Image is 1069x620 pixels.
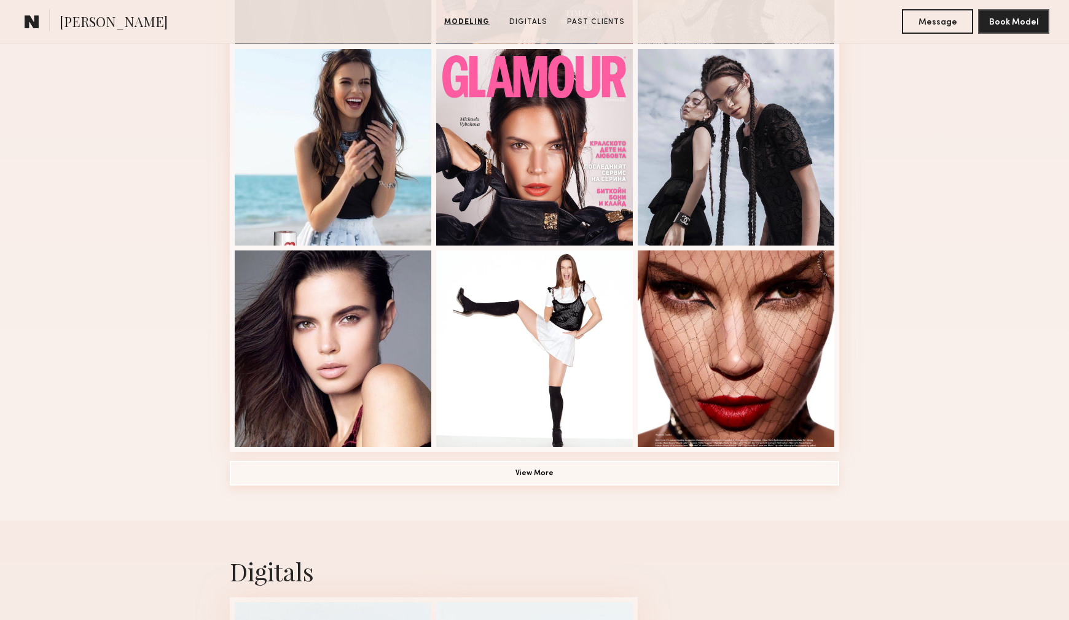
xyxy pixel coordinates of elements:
div: Digitals [230,555,839,587]
button: View More [230,461,839,486]
a: Modeling [439,17,495,28]
a: Book Model [978,16,1049,26]
button: Message [902,9,973,34]
a: Digitals [504,17,552,28]
a: Past Clients [562,17,630,28]
span: [PERSON_NAME] [60,12,168,34]
button: Book Model [978,9,1049,34]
